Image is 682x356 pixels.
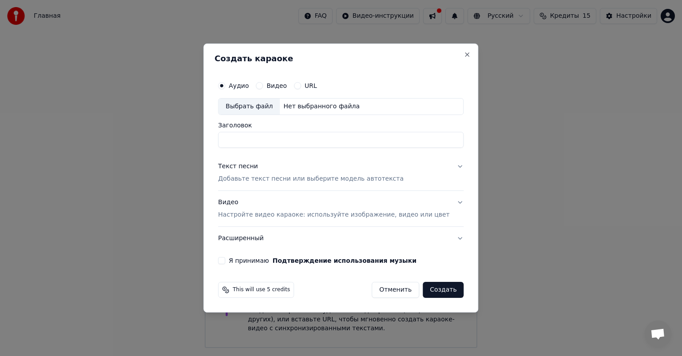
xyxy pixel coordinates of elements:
[273,257,416,264] button: Я принимаю
[229,257,416,264] label: Я принимаю
[218,155,464,190] button: Текст песниДобавьте текст песни или выберите модель автотекста
[218,174,404,183] p: Добавьте текст песни или выберите модель автотекста
[280,102,363,111] div: Нет выбранного файла
[218,198,449,219] div: Видео
[423,282,464,298] button: Создать
[218,122,464,128] label: Заголовок
[214,55,467,63] h2: Создать караоке
[218,227,464,250] button: Расширенный
[233,286,290,293] span: This will use 5 credits
[218,210,449,219] p: Настройте видео караоке: используйте изображение, видео или цвет
[218,162,258,171] div: Текст песни
[372,282,419,298] button: Отменить
[218,191,464,226] button: ВидеоНастройте видео караоке: используйте изображение, видео или цвет
[266,83,287,89] label: Видео
[229,83,249,89] label: Аудио
[218,99,280,115] div: Выбрать файл
[305,83,317,89] label: URL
